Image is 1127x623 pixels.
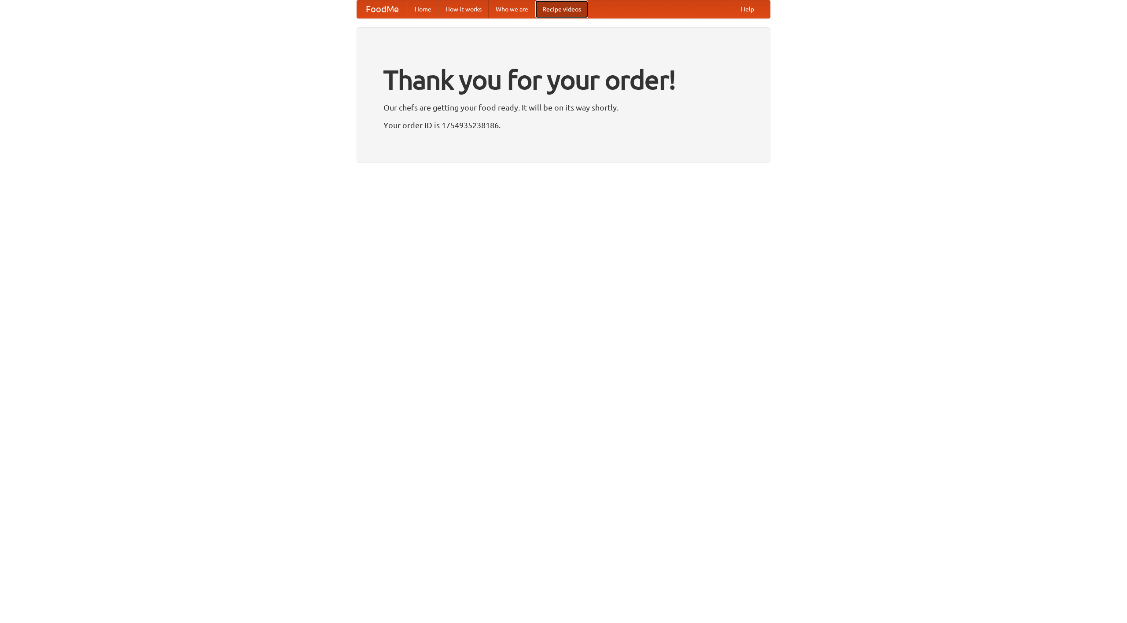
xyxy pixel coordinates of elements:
a: Recipe videos [535,0,588,18]
a: How it works [438,0,489,18]
p: Your order ID is 1754935238186. [383,118,744,132]
a: FoodMe [357,0,408,18]
p: Our chefs are getting your food ready. It will be on its way shortly. [383,101,744,114]
a: Home [408,0,438,18]
h1: Thank you for your order! [383,59,744,101]
a: Who we are [489,0,535,18]
a: Help [734,0,761,18]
